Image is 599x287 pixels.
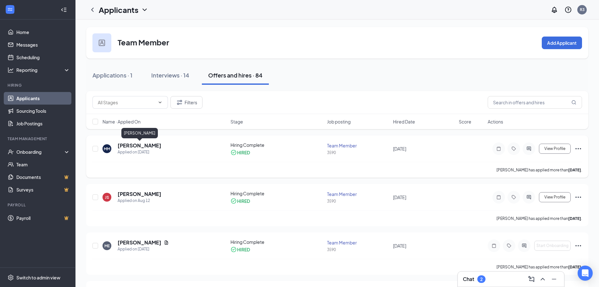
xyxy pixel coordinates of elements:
[495,146,502,151] svg: Note
[542,37,582,49] button: Add Applicant
[549,274,559,284] button: Minimize
[393,243,406,249] span: [DATE]
[121,128,158,138] div: [PERSON_NAME]
[327,239,389,246] div: Team Member
[8,83,69,88] div: Hiring
[550,275,558,283] svg: Minimize
[104,243,110,249] div: ME
[104,146,110,152] div: MM
[237,149,250,156] div: HIRED
[8,149,14,155] svg: UserCheck
[151,71,189,79] div: Interviews · 14
[16,158,70,171] a: Team
[534,241,571,251] button: Start Onboarding
[230,246,237,253] svg: CheckmarkCircle
[105,195,109,200] div: JS
[230,118,243,125] span: Stage
[16,67,70,73] div: Reporting
[463,276,474,283] h3: Chat
[237,198,250,204] div: HIRED
[98,99,155,106] input: All Stages
[459,118,471,125] span: Score
[327,247,389,252] div: 3590
[16,274,60,281] div: Switch to admin view
[230,190,324,197] div: Hiring Complete
[89,6,96,14] svg: ChevronLeft
[8,67,14,73] svg: Analysis
[230,142,324,148] div: Hiring Complete
[16,183,70,196] a: SurveysCrown
[327,118,351,125] span: Job posting
[571,100,576,105] svg: MagnifyingGlass
[164,240,169,245] svg: Document
[539,144,571,154] button: View Profile
[8,136,69,141] div: Team Management
[92,71,132,79] div: Applications · 1
[528,275,535,283] svg: ComposeMessage
[551,6,558,14] svg: Notifications
[505,243,513,248] svg: Tag
[61,7,67,13] svg: Collapse
[490,243,498,248] svg: Note
[578,266,593,281] div: Open Intercom Messenger
[538,274,548,284] button: ChevronUp
[141,6,148,14] svg: ChevronDown
[564,6,572,14] svg: QuestionInfo
[230,149,237,156] svg: CheckmarkCircle
[327,150,389,155] div: 3590
[170,96,202,109] button: Filter Filters
[16,105,70,117] a: Sourcing Tools
[208,71,263,79] div: Offers and hires · 84
[544,146,565,151] span: View Profile
[7,6,13,13] svg: WorkstreamLogo
[568,265,581,269] b: [DATE]
[118,142,161,149] h5: [PERSON_NAME]
[176,99,183,106] svg: Filter
[510,195,518,200] svg: Tag
[158,100,163,105] svg: ChevronDown
[536,244,568,248] span: Start Onboarding
[8,202,69,208] div: Payroll
[488,96,582,109] input: Search in offers and hires
[16,149,65,155] div: Onboarding
[510,146,518,151] svg: Tag
[16,38,70,51] a: Messages
[539,192,571,202] button: View Profile
[393,118,415,125] span: Hired Date
[230,198,237,204] svg: CheckmarkCircle
[496,216,582,221] p: [PERSON_NAME] has applied more than .
[118,37,169,48] h3: Team Member
[495,195,502,200] svg: Note
[16,212,70,224] a: PayrollCrown
[327,191,389,197] div: Team Member
[16,117,70,130] a: Job Postings
[525,146,533,151] svg: ActiveChat
[568,216,581,221] b: [DATE]
[488,118,503,125] span: Actions
[526,274,536,284] button: ComposeMessage
[525,195,533,200] svg: ActiveChat
[99,4,138,15] h1: Applicants
[237,246,250,253] div: HIRED
[520,243,528,248] svg: ActiveChat
[118,239,161,246] h5: [PERSON_NAME]
[327,142,389,149] div: Team Member
[393,194,406,200] span: [DATE]
[580,7,585,12] div: R3
[16,171,70,183] a: DocumentsCrown
[230,239,324,245] div: Hiring Complete
[118,191,161,198] h5: [PERSON_NAME]
[496,264,582,270] p: [PERSON_NAME] has applied more than .
[327,198,389,204] div: 3590
[480,277,483,282] div: 2
[574,242,582,250] svg: Ellipses
[539,275,546,283] svg: ChevronUp
[103,118,141,125] span: Name · Applied On
[16,26,70,38] a: Home
[393,146,406,152] span: [DATE]
[8,274,14,281] svg: Settings
[574,145,582,152] svg: Ellipses
[118,198,161,204] div: Applied on Aug 12
[574,193,582,201] svg: Ellipses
